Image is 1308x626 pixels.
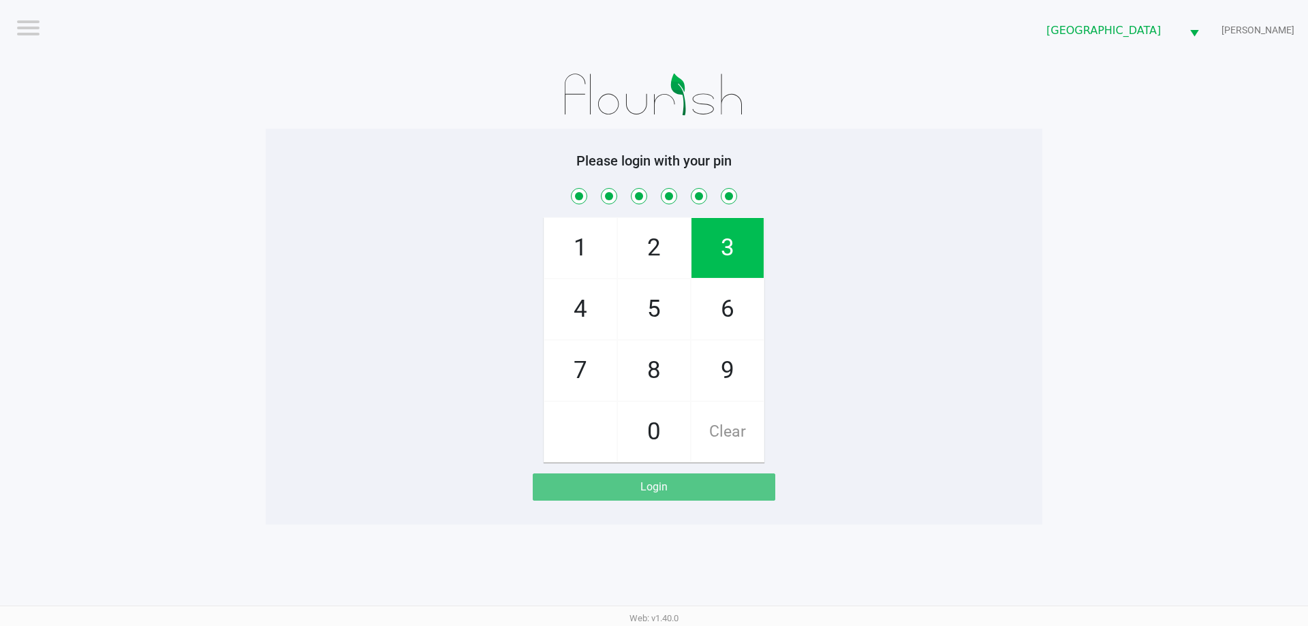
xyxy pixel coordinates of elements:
[1181,14,1207,46] button: Select
[618,218,690,278] span: 2
[544,341,617,401] span: 7
[618,402,690,462] span: 0
[1221,23,1294,37] span: [PERSON_NAME]
[618,279,690,339] span: 5
[691,279,764,339] span: 6
[691,402,764,462] span: Clear
[629,613,679,623] span: Web: v1.40.0
[276,153,1032,169] h5: Please login with your pin
[691,341,764,401] span: 9
[691,218,764,278] span: 3
[1046,22,1173,39] span: [GEOGRAPHIC_DATA]
[544,279,617,339] span: 4
[544,218,617,278] span: 1
[618,341,690,401] span: 8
